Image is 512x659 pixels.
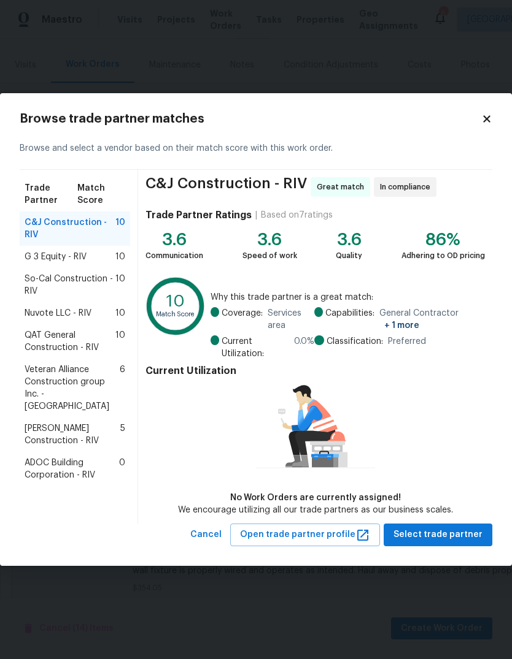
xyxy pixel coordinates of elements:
span: So-Cal Construction - RIV [25,273,115,297]
span: QAT General Construction - RIV [25,329,115,354]
h4: Current Utilization [145,365,485,377]
span: 0.0 % [294,335,314,360]
div: Quality [336,250,362,262]
span: 10 [115,273,125,297]
text: Match Score [156,311,195,318]
span: C&J Construction - RIV [145,177,307,197]
div: 3.6 [145,234,203,246]
span: G 3 Equity - RIV [25,251,87,263]
h2: Browse trade partner matches [20,113,481,125]
span: Cancel [190,527,222,543]
span: + 1 more [384,321,419,330]
span: Trade Partner [25,182,77,207]
span: Current Utilization: [222,335,289,360]
h4: Trade Partner Ratings [145,209,252,221]
span: Open trade partner profile [240,527,370,543]
span: 5 [120,422,125,447]
div: Browse and select a vendor based on their match score with this work order. [20,128,492,170]
span: In compliance [380,181,435,193]
button: Cancel [185,524,227,546]
div: | [252,209,261,221]
button: Open trade partner profile [230,524,380,546]
div: Based on 7 ratings [261,209,333,221]
span: Great match [317,181,369,193]
span: Why this trade partner is a great match: [211,291,485,303]
span: 10 [115,216,125,241]
span: [PERSON_NAME] Construction - RIV [25,422,120,447]
div: Adhering to OD pricing [401,250,485,262]
span: Select trade partner [394,527,483,543]
span: Preferred [388,335,426,348]
span: Nuvote LLC - RIV [25,307,91,319]
span: Services area [268,307,314,332]
div: Speed of work [242,250,297,262]
span: 10 [115,329,125,354]
span: C&J Construction - RIV [25,216,115,241]
span: 6 [120,364,125,413]
span: 0 [119,457,125,481]
span: Coverage: [222,307,263,332]
text: 10 [166,293,185,310]
span: ADOC Building Corporation - RIV [25,457,119,481]
span: Veteran Alliance Construction group Inc. - [GEOGRAPHIC_DATA] [25,364,120,413]
button: Select trade partner [384,524,492,546]
span: General Contractor [379,307,485,332]
span: Match Score [77,182,125,207]
span: Classification: [327,335,383,348]
span: 10 [115,307,125,319]
span: Capabilities: [325,307,374,332]
div: 3.6 [242,234,297,246]
div: 3.6 [336,234,362,246]
span: 10 [115,251,125,263]
div: 86% [401,234,485,246]
div: Communication [145,250,203,262]
div: We encourage utilizing all our trade partners as our business scales. [178,504,453,516]
div: No Work Orders are currently assigned! [178,492,453,504]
